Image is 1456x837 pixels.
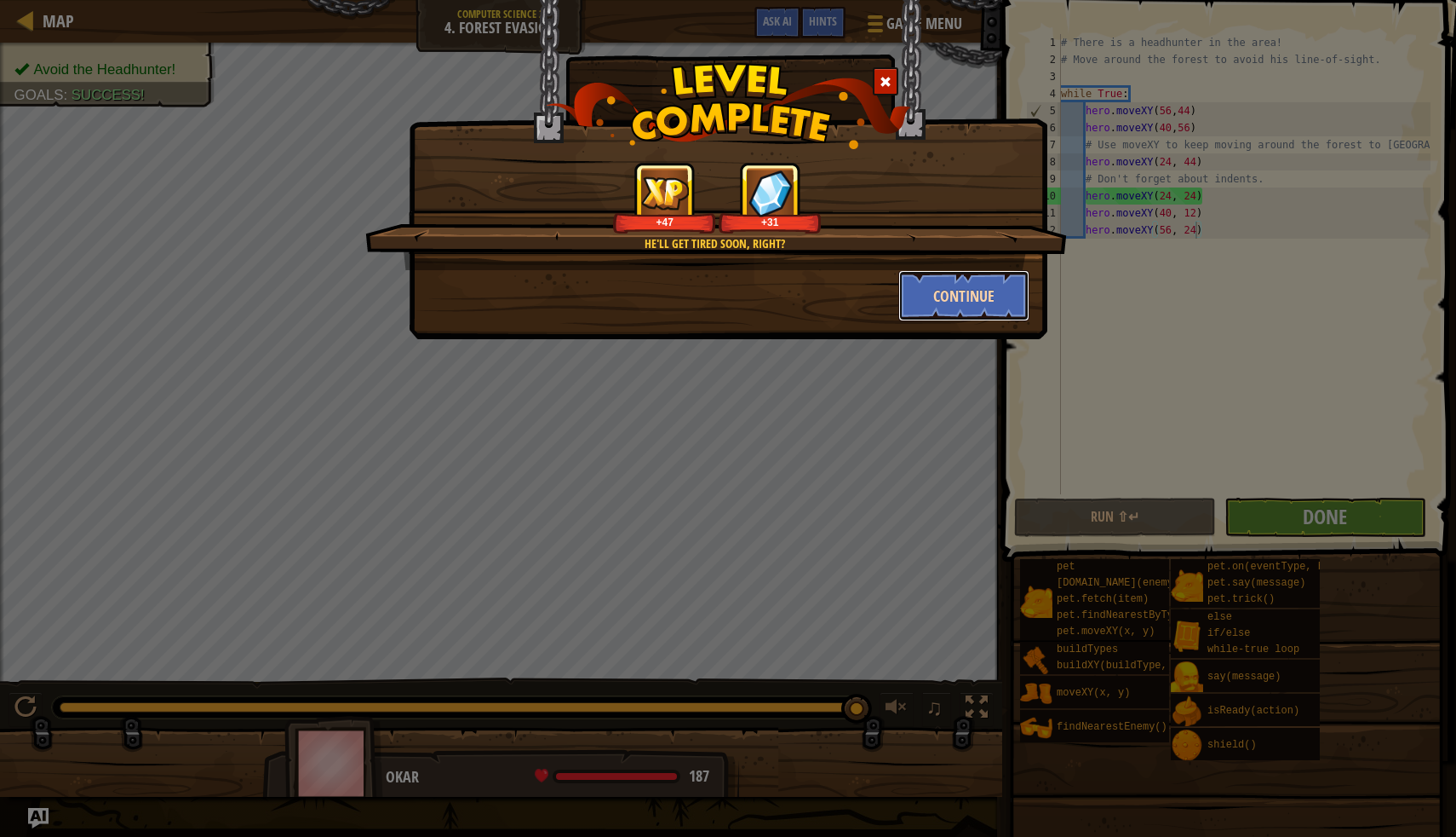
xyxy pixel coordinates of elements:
img: reward_icon_xp.png [641,176,689,210]
img: level_complete.png [546,63,911,149]
div: He'll get tired soon, right? [446,235,983,252]
div: +47 [616,216,713,228]
img: reward_icon_gems.png [743,166,797,220]
div: +31 [722,216,818,228]
button: Continue [898,270,1030,321]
